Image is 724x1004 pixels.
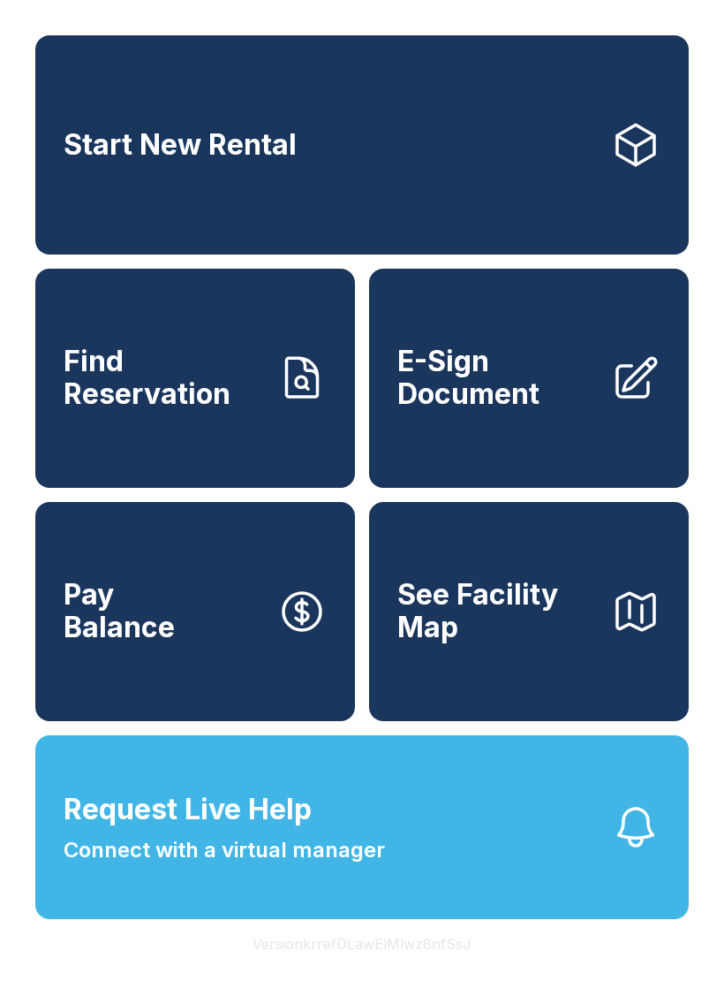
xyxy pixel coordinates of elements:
span: Request Live Help [64,788,312,831]
span: Pay Balance [64,579,175,643]
a: E-Sign Document [369,269,689,488]
button: Request Live HelpConnect with a virtual manager [35,735,689,919]
button: See Facility Map [369,502,689,721]
span: E-Sign Document [397,346,597,410]
span: Start New Rental [64,129,297,162]
button: PayBalance [35,502,355,721]
span: Find Reservation [64,346,263,410]
span: See Facility Map [397,579,597,643]
span: Connect with a virtual manager [64,834,385,866]
a: Start New Rental [35,35,689,255]
a: Find Reservation [35,269,355,488]
button: VersionkrrefDLawElMlwz8nfSsJ [238,919,486,969]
